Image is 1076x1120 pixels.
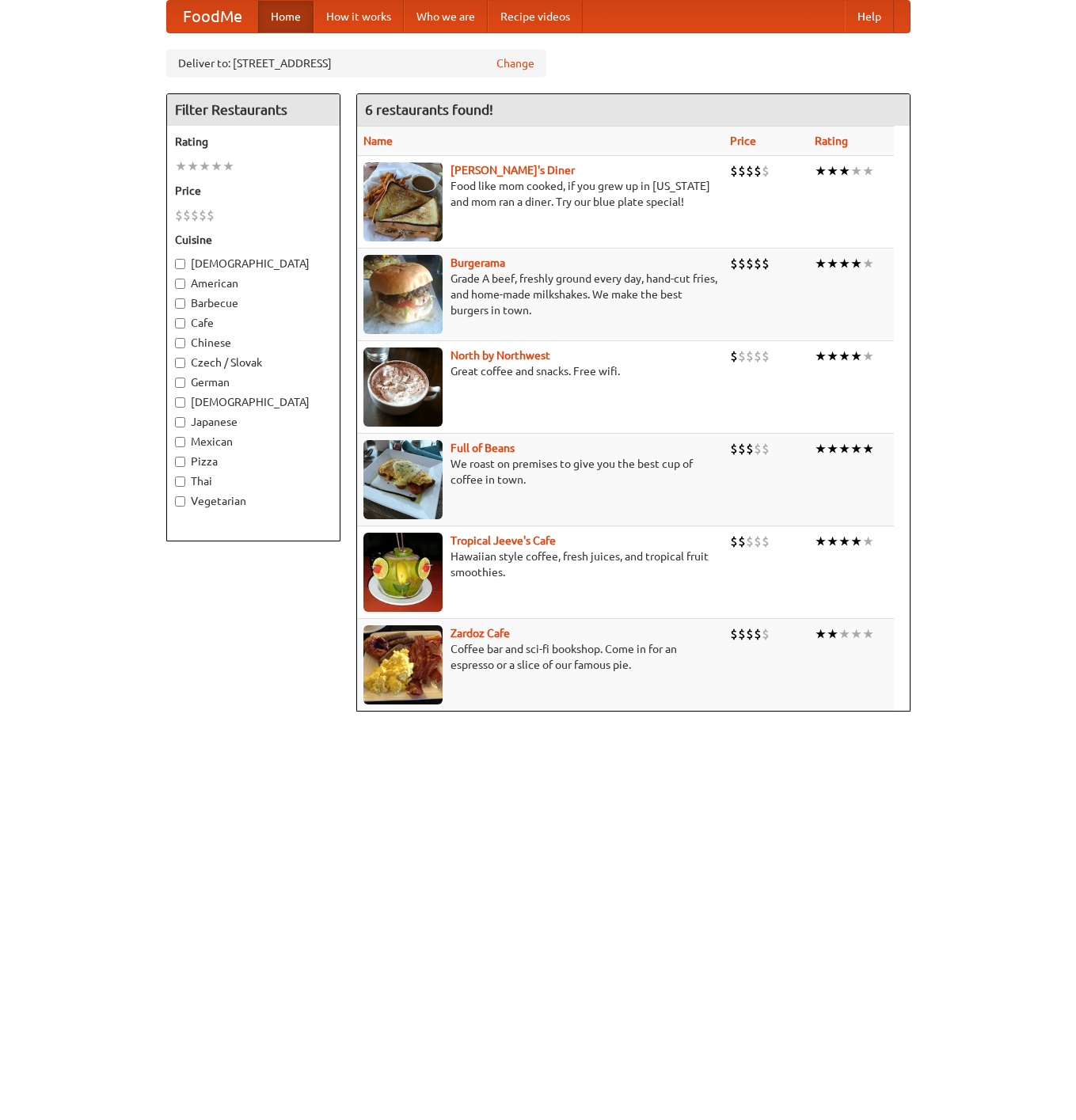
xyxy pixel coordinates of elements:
[451,349,550,362] b: North by Northwest
[746,162,754,180] li: $
[730,440,738,457] li: $
[363,255,443,334] img: burgerama.jpg
[738,533,746,550] li: $
[175,355,332,370] label: Czech / Slovak
[827,162,838,180] li: ★
[827,440,838,457] li: ★
[815,135,848,147] a: Rating
[815,440,827,457] li: ★
[363,178,717,210] p: Food like mom cooked, if you grew up in [US_STATE] and mom ran a diner. Try our blue plate special!
[850,440,862,457] li: ★
[175,275,332,291] label: American
[862,255,874,272] li: ★
[862,440,874,457] li: ★
[175,279,185,289] input: American
[363,271,717,318] p: Grade A beef, freshly ground every day, hand-cut fries, and home-made milkshakes. We make the bes...
[175,434,332,450] label: Mexican
[451,442,515,454] a: Full of Beans
[762,162,770,180] li: $
[363,135,393,147] a: Name
[746,625,754,643] li: $
[850,625,862,643] li: ★
[175,473,332,489] label: Thai
[762,533,770,550] li: $
[815,255,827,272] li: ★
[850,533,862,550] li: ★
[451,164,575,177] a: [PERSON_NAME]'s Diner
[175,183,332,199] h5: Price
[191,207,199,224] li: $
[175,256,332,271] label: [DEMOGRAPHIC_DATA]
[175,457,185,467] input: Pizza
[746,347,754,365] li: $
[862,625,874,643] li: ★
[754,625,762,643] li: $
[363,363,717,379] p: Great coffee and snacks. Free wifi.
[738,625,746,643] li: $
[754,440,762,457] li: $
[175,417,185,427] input: Japanese
[175,315,332,331] label: Cafe
[850,162,862,180] li: ★
[451,627,510,640] a: Zardoz Cafe
[175,298,185,309] input: Barbecue
[207,207,215,224] li: $
[363,456,717,488] p: We roast on premises to give you the best cup of coffee in town.
[838,440,850,457] li: ★
[183,207,191,224] li: $
[175,134,332,150] h5: Rating
[754,533,762,550] li: $
[827,347,838,365] li: ★
[258,1,314,32] a: Home
[175,232,332,248] h5: Cuisine
[838,625,850,643] li: ★
[166,49,546,78] div: Deliver to: [STREET_ADDRESS]
[827,533,838,550] li: ★
[862,533,874,550] li: ★
[488,1,583,32] a: Recipe videos
[730,255,738,272] li: $
[730,533,738,550] li: $
[451,534,556,547] a: Tropical Jeeve's Cafe
[850,255,862,272] li: ★
[211,158,222,175] li: ★
[363,641,717,673] p: Coffee bar and sci-fi bookshop. Come in for an espresso or a slice of our famous pie.
[404,1,488,32] a: Who we are
[815,347,827,365] li: ★
[175,374,332,390] label: German
[738,347,746,365] li: $
[738,255,746,272] li: $
[363,440,443,519] img: beans.jpg
[365,102,493,117] ng-pluralize: 6 restaurants found!
[363,549,717,580] p: Hawaiian style coffee, fresh juices, and tropical fruit smoothies.
[451,256,505,269] a: Burgerama
[175,437,185,447] input: Mexican
[815,533,827,550] li: ★
[175,496,185,507] input: Vegetarian
[862,162,874,180] li: ★
[199,158,211,175] li: ★
[738,162,746,180] li: $
[175,397,185,408] input: [DEMOGRAPHIC_DATA]
[754,162,762,180] li: $
[175,158,187,175] li: ★
[838,533,850,550] li: ★
[175,338,185,348] input: Chinese
[314,1,404,32] a: How it works
[175,358,185,368] input: Czech / Slovak
[175,454,332,469] label: Pizza
[762,255,770,272] li: $
[175,335,332,351] label: Chinese
[827,625,838,643] li: ★
[175,318,185,328] input: Cafe
[175,493,332,509] label: Vegetarian
[167,94,340,126] h4: Filter Restaurants
[167,1,258,32] a: FoodMe
[838,255,850,272] li: ★
[175,414,332,430] label: Japanese
[838,347,850,365] li: ★
[175,476,185,487] input: Thai
[175,295,332,311] label: Barbecue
